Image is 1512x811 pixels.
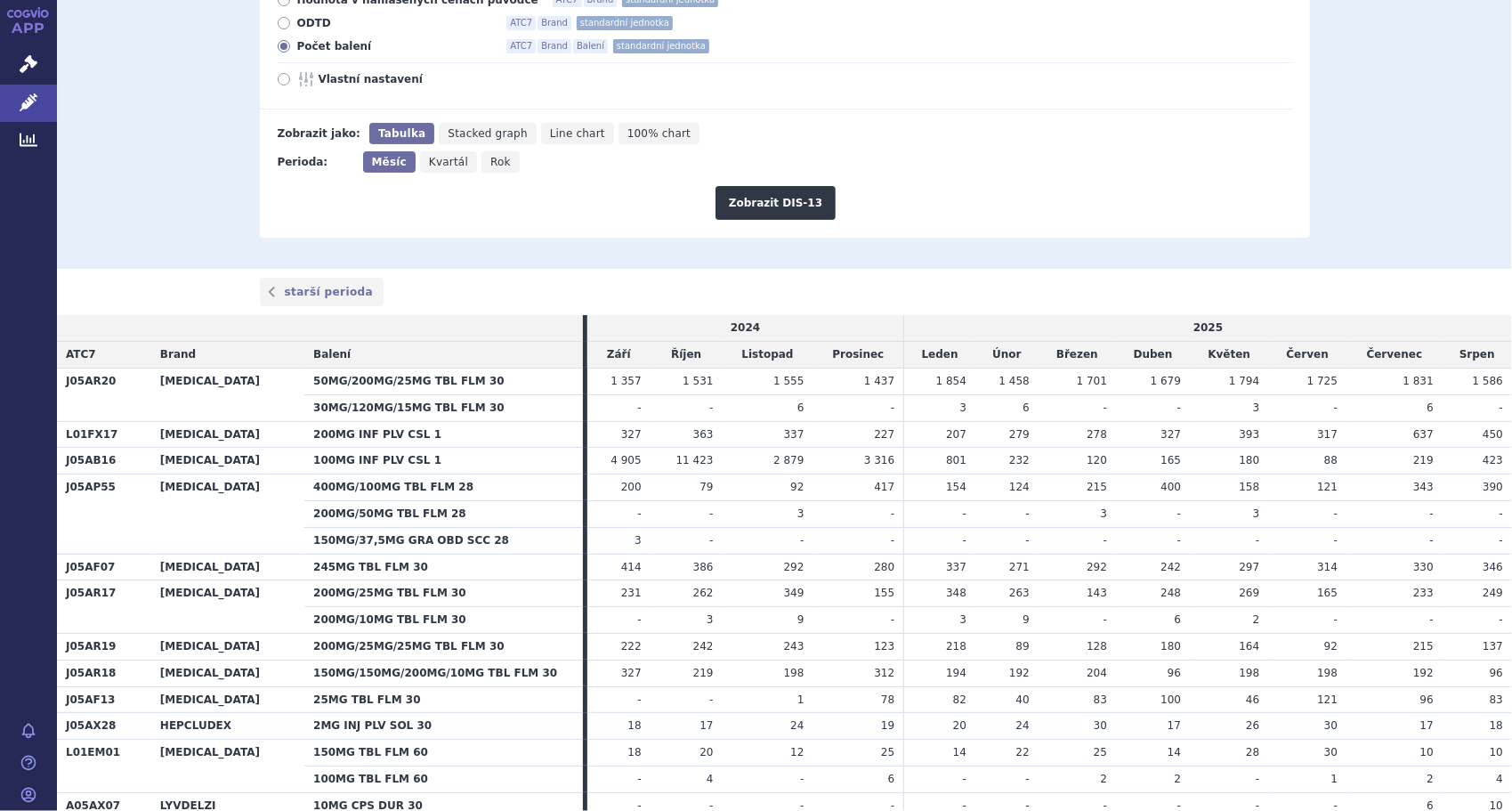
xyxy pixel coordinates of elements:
[946,454,966,466] span: 801
[151,740,304,793] th: [MEDICAL_DATA]
[723,342,813,369] td: Listopad
[797,401,805,414] span: 6
[635,534,642,547] span: 3
[1420,719,1434,732] span: 17
[1420,693,1434,706] span: 96
[1253,613,1260,626] span: 2
[784,587,805,599] span: 349
[936,375,966,387] span: 1 854
[304,500,583,527] th: 200MG/50MG TBL FLM 28
[621,667,642,679] span: 327
[1026,534,1030,547] span: -
[1413,561,1434,573] span: 330
[1324,719,1338,732] span: 30
[506,39,536,53] span: ATC7
[1334,613,1338,626] span: -
[1239,640,1259,653] span: 164
[621,587,642,599] span: 231
[378,127,425,140] span: Tabulka
[160,348,196,361] span: Brand
[1229,375,1259,387] span: 1 794
[881,746,894,758] span: 25
[1160,587,1181,599] span: 248
[963,773,966,785] span: -
[1420,746,1434,758] span: 10
[874,481,894,493] span: 417
[1473,375,1503,387] span: 1 586
[1177,507,1181,520] span: -
[1160,481,1181,493] span: 400
[278,123,360,144] div: Zobrazit jako:
[864,375,894,387] span: 1 437
[1087,454,1107,466] span: 120
[773,454,804,466] span: 2 879
[1016,640,1030,653] span: 89
[797,507,805,520] span: 3
[1087,481,1107,493] span: 215
[1268,342,1346,369] td: Červen
[946,667,966,679] span: 194
[1116,342,1190,369] td: Duben
[1087,640,1107,653] span: 128
[1443,342,1512,369] td: Srpen
[1334,534,1338,547] span: -
[1307,375,1338,387] span: 1 725
[1403,375,1434,387] span: 1 831
[1160,693,1181,706] span: 100
[151,368,304,421] th: [MEDICAL_DATA]
[1413,640,1434,653] span: 215
[1104,613,1107,626] span: -
[874,428,894,441] span: 227
[790,746,804,758] span: 12
[260,278,384,306] a: starší perioda
[1246,693,1259,706] span: 46
[550,127,605,140] span: Line chart
[297,39,493,53] span: Počet balení
[1334,401,1338,414] span: -
[874,561,894,573] span: 280
[1094,693,1107,706] span: 83
[1023,613,1030,626] span: 9
[946,428,966,441] span: 207
[1413,428,1434,441] span: 637
[304,766,583,792] th: 100MG TBL FLM 60
[1239,428,1259,441] span: 393
[1239,481,1259,493] span: 158
[1490,719,1503,732] span: 18
[151,474,304,554] th: [MEDICAL_DATA]
[1100,507,1107,520] span: 3
[151,448,304,474] th: [MEDICAL_DATA]
[1094,746,1107,758] span: 25
[1026,507,1030,520] span: -
[151,686,304,713] th: [MEDICAL_DATA]
[946,587,966,599] span: 348
[304,580,583,607] th: 200MG/25MG TBL FLM 30
[627,719,641,732] span: 18
[621,561,642,573] span: 414
[538,39,571,53] span: Brand
[637,773,641,785] span: -
[1483,561,1503,573] span: 346
[1500,507,1503,520] span: -
[304,527,583,554] th: 150MG/37,5MG GRA OBD SCC 28
[304,686,583,713] th: 25MG TBL FLM 30
[699,481,713,493] span: 79
[1246,719,1259,732] span: 26
[57,633,151,660] th: J05AR19
[1413,454,1434,466] span: 219
[1483,481,1503,493] span: 390
[1177,534,1181,547] span: -
[57,713,151,740] th: J05AX28
[693,587,714,599] span: 262
[1317,587,1338,599] span: 165
[1077,375,1107,387] span: 1 701
[613,39,709,53] span: standardní jednotka
[891,507,894,520] span: -
[1496,773,1503,785] span: 4
[1317,428,1338,441] span: 317
[784,640,805,653] span: 243
[297,16,493,30] span: ODTD
[1483,428,1503,441] span: 450
[800,773,804,785] span: -
[1087,667,1107,679] span: 204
